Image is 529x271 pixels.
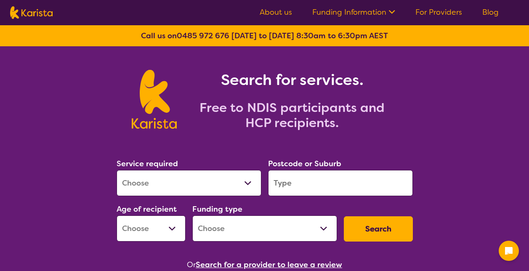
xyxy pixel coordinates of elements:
[10,6,53,19] img: Karista logo
[415,7,462,17] a: For Providers
[312,7,395,17] a: Funding Information
[344,216,413,242] button: Search
[192,204,242,214] label: Funding type
[187,100,397,130] h2: Free to NDIS participants and HCP recipients.
[268,170,413,196] input: Type
[187,258,196,271] span: Or
[117,204,177,214] label: Age of recipient
[268,159,341,169] label: Postcode or Suburb
[187,70,397,90] h1: Search for services.
[260,7,292,17] a: About us
[132,70,177,129] img: Karista logo
[141,31,388,41] b: Call us on [DATE] to [DATE] 8:30am to 6:30pm AEST
[177,31,229,41] a: 0485 972 676
[482,7,499,17] a: Blog
[196,258,342,271] button: Search for a provider to leave a review
[117,159,178,169] label: Service required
